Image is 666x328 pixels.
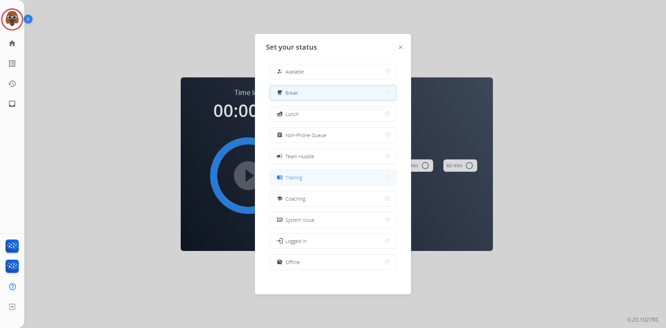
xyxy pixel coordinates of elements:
span: System Issue [285,216,315,224]
span: Available [285,68,304,75]
button: Non-Phone Queue [270,128,396,143]
span: Lunch [285,110,299,118]
span: Set your status [266,42,317,52]
mat-icon: menu_book [277,175,283,180]
img: avatar [2,10,22,29]
mat-icon: how_to_reg [277,69,283,75]
mat-icon: inbox [8,100,16,108]
mat-icon: work_off [277,259,283,265]
span: Non-Phone Queue [285,132,326,139]
span: Break [285,89,298,96]
button: Training [270,170,396,185]
button: Logged In [270,234,396,249]
mat-icon: campaign [276,153,283,160]
span: Coaching [285,195,305,202]
button: Available [270,64,396,79]
span: Logged In [285,237,307,245]
mat-icon: history [8,79,16,88]
span: Team Huddle [285,153,314,160]
button: Offline [270,255,396,270]
mat-icon: fastfood [277,111,283,117]
img: close-button [399,45,402,49]
p: 0.20.1027RC [627,316,659,324]
mat-icon: login [276,237,283,244]
button: Lunch [270,107,396,121]
span: Training [285,174,302,181]
mat-icon: phonelink_off [277,217,283,223]
mat-icon: home [8,39,16,48]
span: Offline [285,259,300,266]
button: Break [270,85,396,100]
mat-icon: assignment [277,132,283,138]
button: System Issue [270,212,396,227]
button: Coaching [270,191,396,206]
mat-icon: school [277,196,283,202]
mat-icon: list_alt [8,59,16,68]
mat-icon: free_breakfast [277,90,283,96]
button: Team Huddle [270,149,396,164]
